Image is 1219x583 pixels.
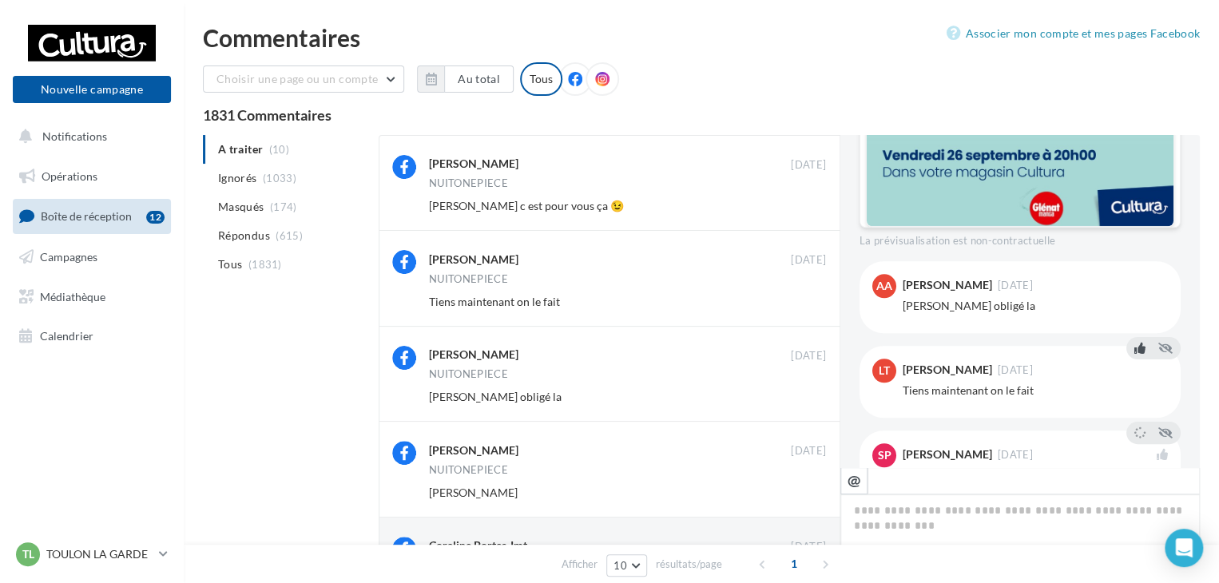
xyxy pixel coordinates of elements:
[218,199,264,215] span: Masqués
[10,240,174,274] a: Campagnes
[276,229,303,242] span: (615)
[218,228,270,244] span: Répondus
[429,537,527,553] div: Coraline Portes Jmt
[13,539,171,569] a: TL TOULON LA GARDE
[876,278,892,294] span: AA
[146,211,165,224] div: 12
[42,169,97,183] span: Opérations
[429,390,562,403] span: [PERSON_NAME] obligé la
[429,178,508,188] div: NUITONEPIECE
[10,120,168,153] button: Notifications
[791,444,826,458] span: [DATE]
[429,156,518,172] div: [PERSON_NAME]
[248,258,282,271] span: (1831)
[429,465,508,475] div: NUITONEPIECE
[429,199,624,212] span: [PERSON_NAME] c est pour vous ça 😉
[429,252,518,268] div: [PERSON_NAME]
[444,65,514,93] button: Au total
[947,24,1200,43] a: Associer mon compte et mes pages Facebook
[270,200,297,213] span: (174)
[40,329,93,343] span: Calendrier
[848,473,861,487] i: @
[429,295,560,308] span: Tiens maintenant on le fait
[656,557,722,572] span: résultats/page
[10,280,174,314] a: Médiathèque
[203,108,1200,122] div: 1831 Commentaires
[429,347,518,363] div: [PERSON_NAME]
[263,172,296,184] span: (1033)
[998,280,1033,291] span: [DATE]
[781,551,807,577] span: 1
[216,72,378,85] span: Choisir une page ou un compte
[903,467,1168,483] div: [PERSON_NAME] c est pour vous ça 😉
[203,26,1200,50] div: Commentaires
[903,383,1168,399] div: Tiens maintenant on le fait
[791,158,826,173] span: [DATE]
[998,450,1033,460] span: [DATE]
[860,228,1181,248] div: La prévisualisation est non-contractuelle
[520,62,562,96] div: Tous
[22,546,34,562] span: TL
[41,209,132,223] span: Boîte de réception
[903,364,992,375] div: [PERSON_NAME]
[791,253,826,268] span: [DATE]
[562,557,598,572] span: Afficher
[791,349,826,363] span: [DATE]
[1165,529,1203,567] div: Open Intercom Messenger
[429,369,508,379] div: NUITONEPIECE
[840,467,868,494] button: @
[13,76,171,103] button: Nouvelle campagne
[218,170,256,186] span: Ignorés
[417,65,514,93] button: Au total
[606,554,647,577] button: 10
[613,559,627,572] span: 10
[903,298,1168,314] div: [PERSON_NAME] obligé la
[429,486,518,499] span: [PERSON_NAME]
[10,199,174,233] a: Boîte de réception12
[10,319,174,353] a: Calendrier
[10,160,174,193] a: Opérations
[903,280,992,291] div: [PERSON_NAME]
[791,540,826,554] span: [DATE]
[879,363,890,379] span: LT
[903,449,992,460] div: [PERSON_NAME]
[40,250,97,264] span: Campagnes
[203,65,404,93] button: Choisir une page ou un compte
[998,365,1033,375] span: [DATE]
[878,447,891,463] span: Sp
[46,546,153,562] p: TOULON LA GARDE
[429,442,518,458] div: [PERSON_NAME]
[429,274,508,284] div: NUITONEPIECE
[42,129,107,143] span: Notifications
[40,289,105,303] span: Médiathèque
[218,256,242,272] span: Tous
